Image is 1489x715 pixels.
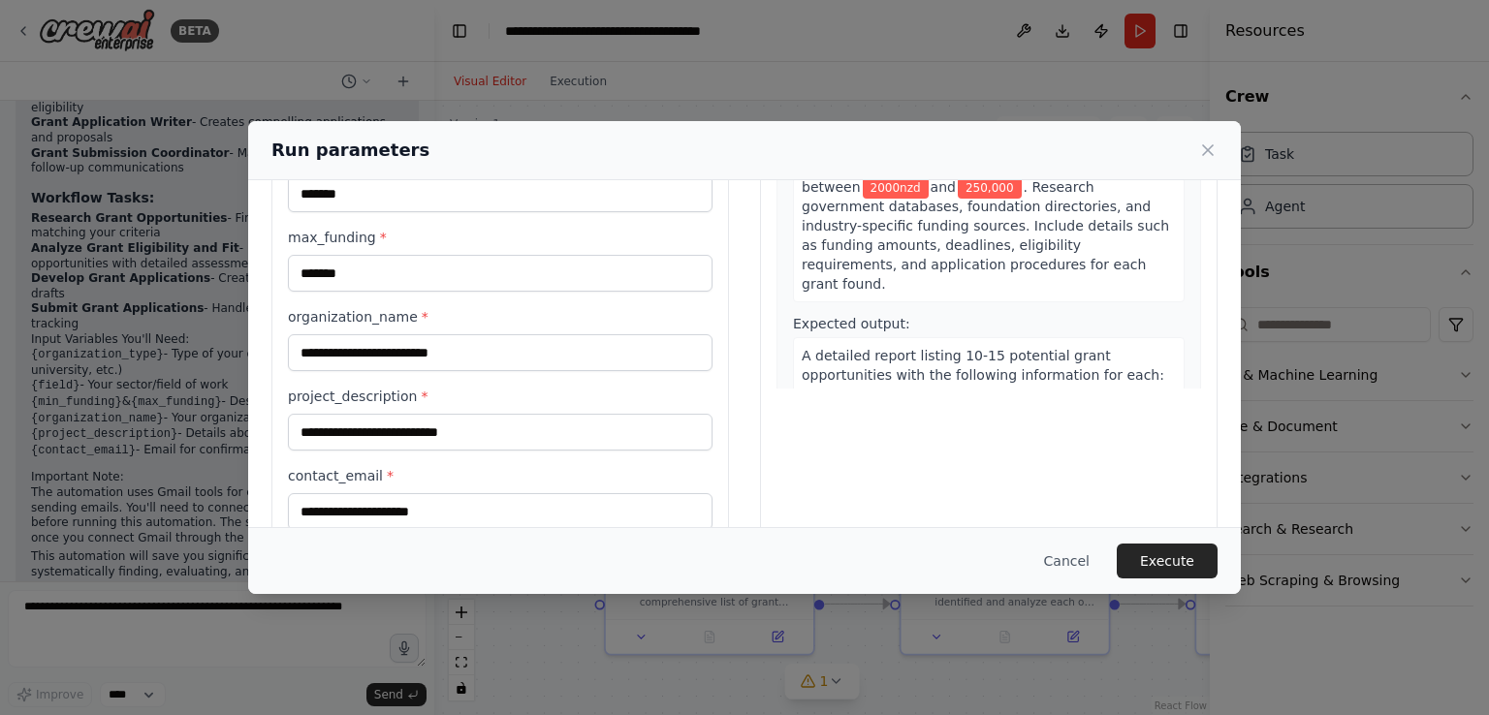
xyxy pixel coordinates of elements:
label: organization_name [288,307,713,326]
label: max_funding [288,228,713,247]
label: contact_email [288,466,713,485]
span: A detailed report listing 10-15 potential grant opportunities with the following information for ... [802,348,1164,460]
span: Variable: min_funding [863,177,929,199]
label: project_description [288,387,713,406]
span: Variable: max_funding [958,177,1022,199]
span: Expected output: [793,316,910,331]
button: Execute [1117,544,1218,578]
button: Cancel [1029,544,1105,578]
span: and [931,179,956,195]
h2: Run parameters [271,137,429,164]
